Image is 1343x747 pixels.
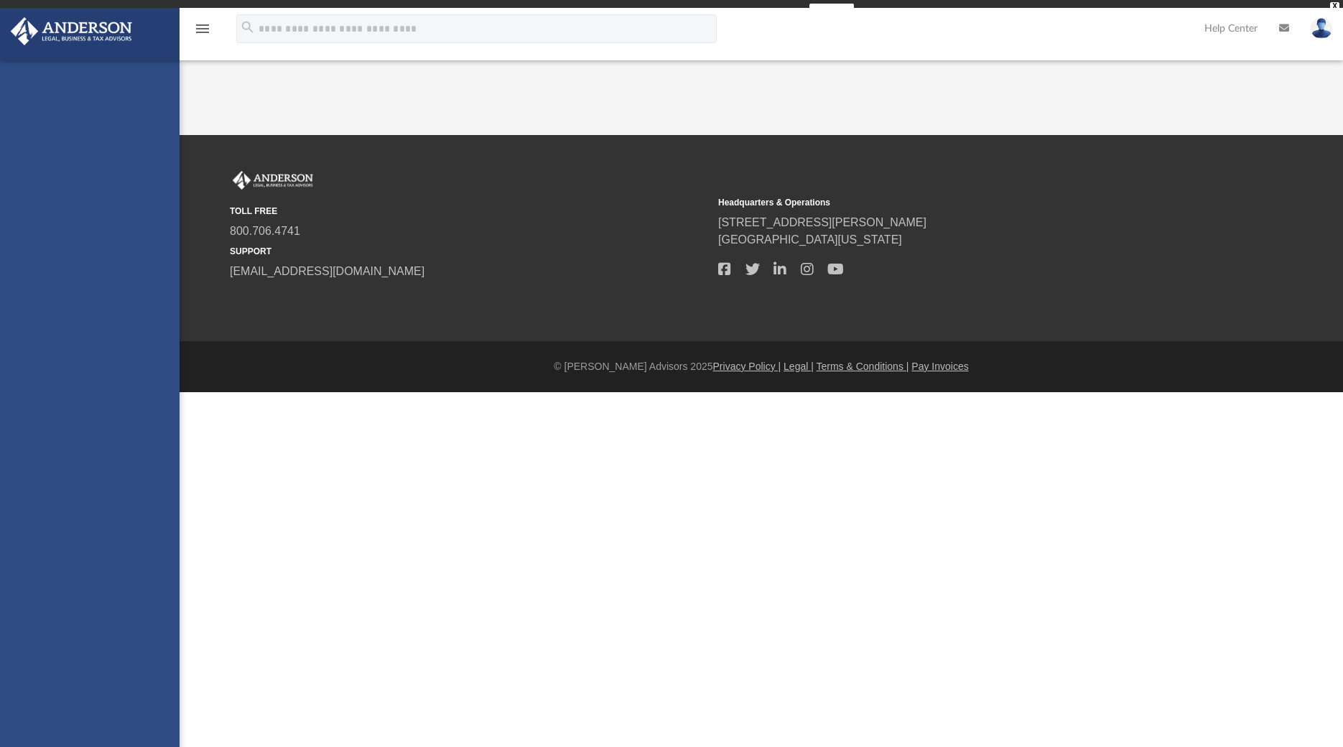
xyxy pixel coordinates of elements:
div: Get a chance to win 6 months of Platinum for free just by filling out this [489,4,803,21]
a: [GEOGRAPHIC_DATA][US_STATE] [718,233,902,246]
a: Terms & Conditions | [817,361,909,372]
a: 800.706.4741 [230,225,300,237]
div: © [PERSON_NAME] Advisors 2025 [180,359,1343,374]
img: Anderson Advisors Platinum Portal [230,171,316,190]
a: [STREET_ADDRESS][PERSON_NAME] [718,216,926,228]
i: menu [194,20,211,37]
div: close [1330,2,1339,11]
a: survey [809,4,854,21]
small: Headquarters & Operations [718,196,1196,209]
a: [EMAIL_ADDRESS][DOMAIN_NAME] [230,265,424,277]
img: Anderson Advisors Platinum Portal [6,17,136,45]
small: TOLL FREE [230,205,708,218]
i: search [240,19,256,35]
small: SUPPORT [230,245,708,258]
a: Pay Invoices [911,361,968,372]
a: menu [194,27,211,37]
a: Legal | [784,361,814,372]
a: Privacy Policy | [713,361,781,372]
img: User Pic [1311,18,1332,39]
